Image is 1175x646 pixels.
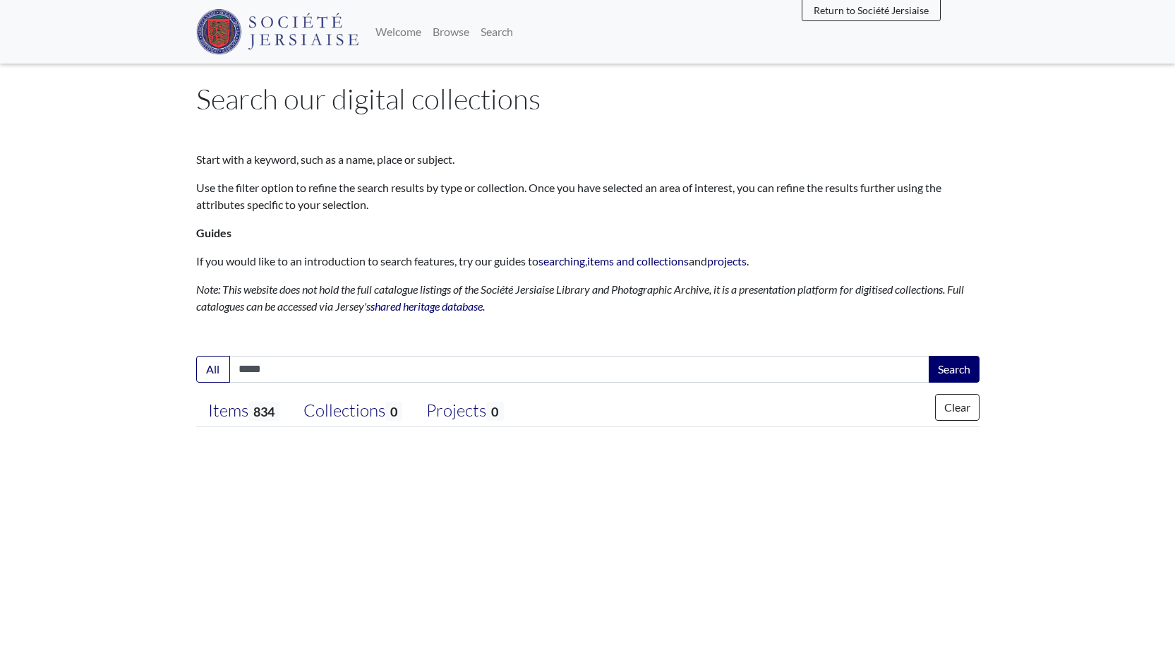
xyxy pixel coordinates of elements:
input: Enter one or more search terms... [229,356,930,383]
a: Browse [427,18,475,46]
span: 0 [385,402,402,421]
a: Société Jersiaise logo [196,6,359,58]
strong: Guides [196,226,231,239]
div: Items [208,400,279,421]
button: All [196,356,230,383]
em: Note: This website does not hold the full catalogue listings of the Société Jersiaise Library and... [196,282,964,313]
a: Search [475,18,519,46]
p: If you would like to an introduction to search features, try our guides to , and . [196,253,980,270]
p: Use the filter option to refine the search results by type or collection. Once you have selected ... [196,179,980,213]
img: Société Jersiaise [196,9,359,54]
h1: Search our digital collections [196,82,980,116]
a: Welcome [370,18,427,46]
button: Search [929,356,980,383]
a: searching [538,254,585,268]
span: 834 [248,402,279,421]
span: 0 [486,402,503,421]
div: Projects [426,400,503,421]
div: Collections [303,400,402,421]
a: shared heritage database [370,299,483,313]
a: items and collections [587,254,689,268]
span: Return to Société Jersiaise [814,4,929,16]
p: Start with a keyword, such as a name, place or subject. [196,151,980,168]
button: Clear [935,394,980,421]
a: projects [707,254,747,268]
